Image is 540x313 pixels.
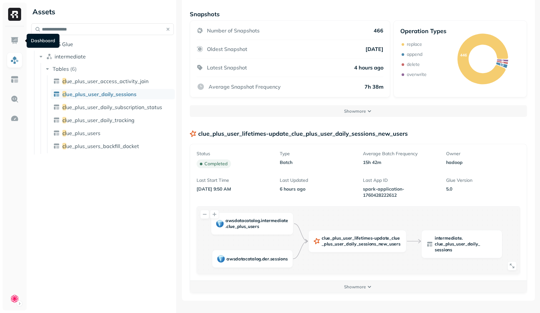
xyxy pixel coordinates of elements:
[62,143,66,149] span: cl
[237,224,246,230] span: plus
[261,256,262,262] span: .
[31,6,174,17] div: Assets
[446,177,520,183] p: Glue Version
[332,241,335,247] span: _
[198,130,408,137] p: clue_plus_user_lifetimes-update_clue_plus_user_daily_sessions_new_users
[389,241,400,247] span: users
[322,241,324,247] span: _
[44,64,174,74] button: Tables(6)
[62,117,66,123] span: cl
[501,60,503,65] text: 5
[389,235,392,241] span: _
[446,186,520,192] p: 5.0
[207,46,247,52] p: Oldest Snapshot
[51,102,175,112] a: clue_plus_user_daily_subscription_status
[62,104,66,110] span: cl
[378,241,387,247] span: new
[190,105,527,117] button: Showmore
[280,159,354,166] p: batch
[354,64,383,71] p: 4 hours ago
[190,10,220,18] p: Snapshots
[225,224,226,230] span: .
[354,235,372,241] span: lifetimes
[330,235,332,241] span: _
[446,159,520,166] p: hadoop
[197,186,271,192] p: [DATE] 9:50 AM
[53,130,60,136] img: table
[8,8,21,21] img: Ryft
[363,159,437,166] p: 15h 42m
[66,143,139,149] span: ue_plus_users_backfill_docket
[454,241,456,247] span: _
[346,241,357,247] span: daily
[352,235,354,241] span: _
[445,241,454,247] span: plus
[248,224,259,230] span: users
[197,177,271,183] p: Last Start Time
[48,41,73,47] span: AWS Glue
[31,39,174,49] button: AWS Glue
[374,27,383,34] p: 466
[10,114,19,123] img: Optimization
[407,71,427,78] p: overwrite
[261,218,288,224] span: intermediate
[363,151,437,157] p: Average Batch Frequency
[10,75,19,84] img: Asset Explorer
[235,224,237,230] span: _
[372,235,374,241] span: -
[10,36,19,45] img: Dashboard
[51,115,175,125] a: clue_plus_user_daily_tracking
[62,91,66,97] span: cl
[344,284,366,290] p: Show more
[341,235,343,241] span: _
[407,51,422,57] p: append
[226,224,235,230] span: clue
[55,53,86,60] span: intermediate
[46,53,53,60] img: namespace
[344,241,346,247] span: _
[400,27,446,35] p: Operation Types
[343,235,352,241] span: user
[66,117,135,123] span: ue_plus_user_daily_tracking
[478,241,480,247] span: _
[246,224,248,230] span: _
[66,130,100,136] span: ue_plus_users
[70,66,77,72] p: ( 6 )
[443,241,445,247] span: _
[197,151,271,157] p: Status
[499,62,504,67] text: 10
[51,76,175,86] a: clue_plus_user_access_activity_join
[462,235,463,241] span: .
[53,104,60,110] img: table
[66,104,162,110] span: ue_plus_user_daily_subscription_status
[322,235,330,241] span: clue
[366,46,383,52] p: [DATE]
[465,241,468,247] span: _
[53,78,60,84] img: table
[407,41,422,47] p: replace
[66,91,136,97] span: ue_plus_user_daily_sessions
[280,177,354,183] p: Last Updated
[356,241,359,247] span: _
[207,64,247,71] p: Latest Snapshot
[66,78,148,84] span: ue_plus_user_access_activity_join
[376,241,378,247] span: _
[335,241,344,247] span: user
[407,61,420,68] p: delete
[435,235,462,241] span: intermediate
[27,34,59,48] div: Dashboard
[501,58,504,63] text: 5
[38,51,174,62] button: intermediate
[53,66,69,72] span: Tables
[260,218,261,224] span: .
[190,281,527,293] button: Showmore
[387,241,389,247] span: _
[204,161,228,167] p: completed
[280,151,354,157] p: Type
[280,186,354,192] p: 6 hours ago
[53,117,60,123] img: table
[53,91,60,97] img: table
[435,247,452,253] span: sessions
[391,235,400,241] span: clue
[269,256,270,262] span: .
